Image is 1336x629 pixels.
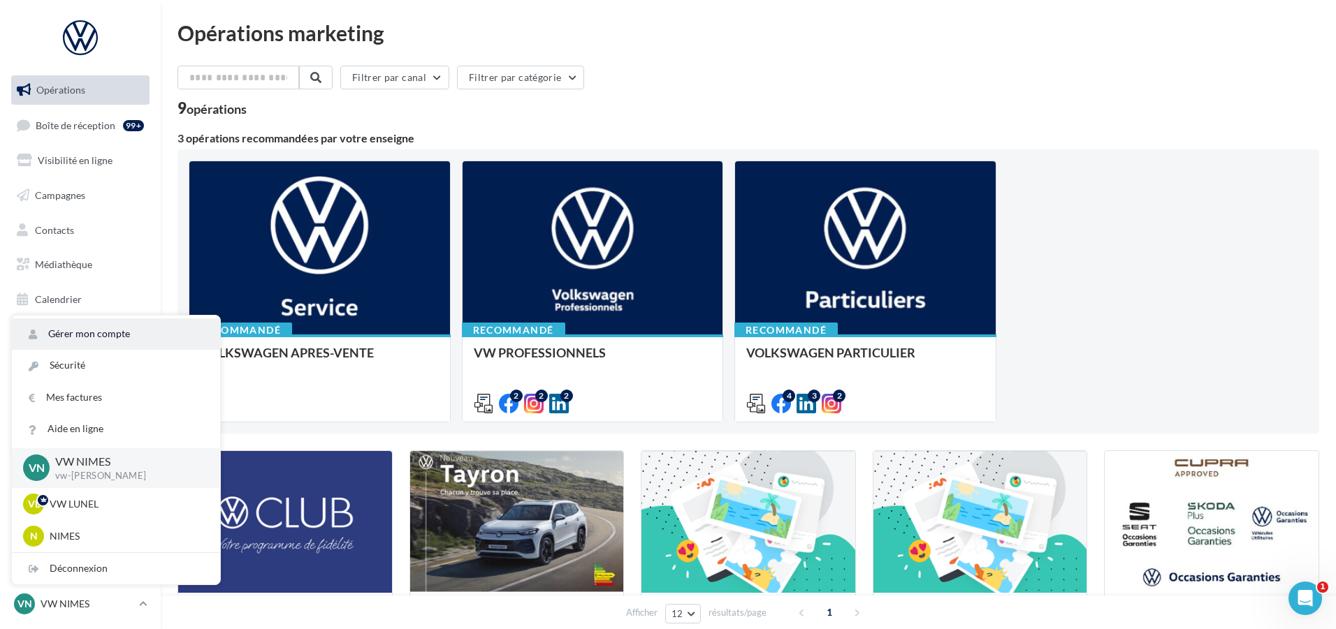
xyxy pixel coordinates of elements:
a: Contacts [8,216,152,245]
p: NIMES [50,529,203,543]
div: Recommandé [462,323,565,338]
p: vw-[PERSON_NAME] [55,470,198,482]
span: Visibilité en ligne [38,154,112,166]
a: Sécurité [12,350,220,381]
span: 12 [671,608,683,619]
div: Recommandé [189,323,292,338]
a: Visibilité en ligne [8,146,152,175]
a: Aide en ligne [12,413,220,445]
span: 1 [1317,582,1328,593]
span: VOLKSWAGEN APRES-VENTE [201,345,374,360]
span: VOLKSWAGEN PARTICULIER [746,345,915,360]
span: VN [29,460,45,476]
a: Mes factures [12,382,220,413]
div: Opérations marketing [177,22,1319,43]
iframe: Intercom live chat [1288,582,1322,615]
span: Calendrier [35,293,82,305]
span: Campagnes [35,189,85,201]
div: Déconnexion [12,553,220,584]
div: 4 [783,390,795,402]
div: 2 [833,390,845,402]
div: 99+ [123,120,144,131]
div: opérations [187,103,247,115]
span: Médiathèque [35,258,92,270]
div: 3 opérations recommandées par votre enseigne [177,133,1319,144]
span: Contacts [35,223,74,235]
button: Filtrer par canal [340,66,449,89]
div: 2 [560,390,573,402]
span: Opérations [36,84,85,96]
p: VW NIMES [41,597,133,611]
span: résultats/page [709,606,767,619]
a: Calendrier [8,285,152,314]
span: VL [28,497,40,511]
span: VN [17,597,32,611]
a: Campagnes [8,181,152,210]
button: Filtrer par catégorie [457,66,584,89]
p: VW LUNEL [50,497,203,511]
a: VN VW NIMES [11,591,150,617]
a: PLV et print personnalisable [8,320,152,361]
div: 2 [535,390,548,402]
div: 2 [510,390,523,402]
a: Campagnes DataOnDemand [8,366,152,407]
span: Afficher [626,606,658,619]
a: Opérations [8,75,152,105]
div: Recommandé [734,323,838,338]
p: VW NIMES [55,454,198,470]
span: VW PROFESSIONNELS [474,345,606,360]
span: N [30,529,38,543]
a: Médiathèque [8,250,152,279]
span: Boîte de réception [36,119,115,131]
a: Boîte de réception99+ [8,110,152,140]
div: 9 [177,101,247,116]
button: 12 [665,604,701,623]
div: 3 [808,390,820,402]
a: Gérer mon compte [12,318,220,350]
span: 1 [818,601,841,623]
